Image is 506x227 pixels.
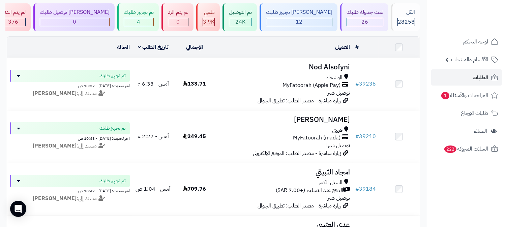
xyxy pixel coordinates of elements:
[203,8,215,16] div: ملغي
[177,18,180,26] span: 0
[463,37,488,46] span: لوحة التحكم
[431,123,502,139] a: العملاء
[10,201,26,217] div: Open Intercom Messenger
[444,145,456,153] span: 222
[137,18,141,26] span: 4
[355,132,359,140] span: #
[10,134,130,141] div: اخر تحديث: [DATE] - 10:43 ص
[40,18,109,26] div: 0
[138,80,169,88] span: أمس - 6:33 م
[326,89,350,97] span: توصيل شبرا
[33,89,77,97] strong: [PERSON_NAME]
[138,132,169,140] span: أمس - 2:27 م
[235,18,245,26] span: 24K
[5,142,135,150] div: مسند إلى:
[258,3,339,31] a: [PERSON_NAME] تجهيز طلبك 12
[319,179,343,187] span: السيل الكبير
[40,8,110,16] div: [PERSON_NAME] توصيل طلبك
[218,168,350,176] h3: امجاد الثبيتي
[10,82,130,89] div: اخر تحديث: [DATE] - 10:32 ص
[326,194,350,202] span: توصيل شبرا
[347,18,383,26] div: 26
[221,3,258,31] a: تم التوصيل 24K
[218,116,350,124] h3: [PERSON_NAME]
[474,126,487,136] span: العملاء
[203,18,214,26] div: 3870
[258,97,341,105] span: زيارة مباشرة - مصدر الطلب: تطبيق الجوال
[397,8,415,16] div: الكل
[33,142,77,150] strong: [PERSON_NAME]
[33,194,77,202] strong: [PERSON_NAME]
[99,125,126,132] span: تم تجهيز طلبك
[355,80,359,88] span: #
[266,18,332,26] div: 12
[451,55,488,64] span: الأقسام والمنتجات
[99,177,126,184] span: تم تجهيز طلبك
[183,185,206,193] span: 709.76
[73,18,77,26] span: 0
[124,8,154,16] div: تم تجهيز طلبك
[282,82,340,89] span: MyFatoorah (Apple Pay)
[195,3,221,31] a: ملغي 3.9K
[355,132,376,140] a: #39210
[1,8,26,16] div: لم يتم الدفع
[441,91,488,100] span: المراجعات والأسئلة
[5,195,135,202] div: مسند إلى:
[183,132,206,140] span: 249.45
[160,3,195,31] a: لم يتم الرد 0
[332,126,343,134] span: قروى
[266,8,332,16] div: [PERSON_NAME] تجهيز طلبك
[168,8,188,16] div: لم يتم الرد
[339,3,390,31] a: تمت جدولة طلبك 26
[276,187,343,194] span: الدفع عند التسليم (+7.00 SAR)
[1,18,25,26] div: 376
[441,92,449,99] span: 1
[183,80,206,88] span: 133.71
[473,73,488,82] span: الطلبات
[253,149,341,157] span: زيارة مباشرة - مصدر الطلب: الموقع الإلكتروني
[431,141,502,157] a: السلات المتروكة222
[335,43,350,51] a: العميل
[355,185,376,193] a: #39184
[460,17,500,31] img: logo-2.png
[8,18,18,26] span: 376
[293,134,340,142] span: MyFatoorah (mada)
[138,43,169,51] a: تاريخ الطلب
[218,63,350,71] h3: Nod Alsofyni
[326,74,343,82] span: الوشحاء
[229,8,252,16] div: تم التوصيل
[296,18,303,26] span: 12
[124,18,153,26] div: 4
[203,18,214,26] span: 3.9K
[229,18,251,26] div: 23970
[398,18,415,26] span: 28258
[431,34,502,50] a: لوحة التحكم
[461,108,488,118] span: طلبات الإرجاع
[355,185,359,193] span: #
[355,80,376,88] a: #39236
[355,43,359,51] a: #
[431,87,502,103] a: المراجعات والأسئلة1
[116,3,160,31] a: تم تجهيز طلبك 4
[326,141,350,150] span: توصيل شبرا
[117,43,130,51] a: الحالة
[99,72,126,79] span: تم تجهيز طلبك
[136,185,171,193] span: أمس - 1:04 ص
[362,18,368,26] span: 26
[186,43,203,51] a: الإجمالي
[168,18,188,26] div: 0
[390,3,421,31] a: الكل28258
[5,90,135,97] div: مسند إلى:
[431,105,502,121] a: طلبات الإرجاع
[431,69,502,86] a: الطلبات
[10,187,130,194] div: اخر تحديث: [DATE] - 10:47 ص
[347,8,383,16] div: تمت جدولة طلبك
[444,144,488,154] span: السلات المتروكة
[32,3,116,31] a: [PERSON_NAME] توصيل طلبك 0
[258,202,341,210] span: زيارة مباشرة - مصدر الطلب: تطبيق الجوال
